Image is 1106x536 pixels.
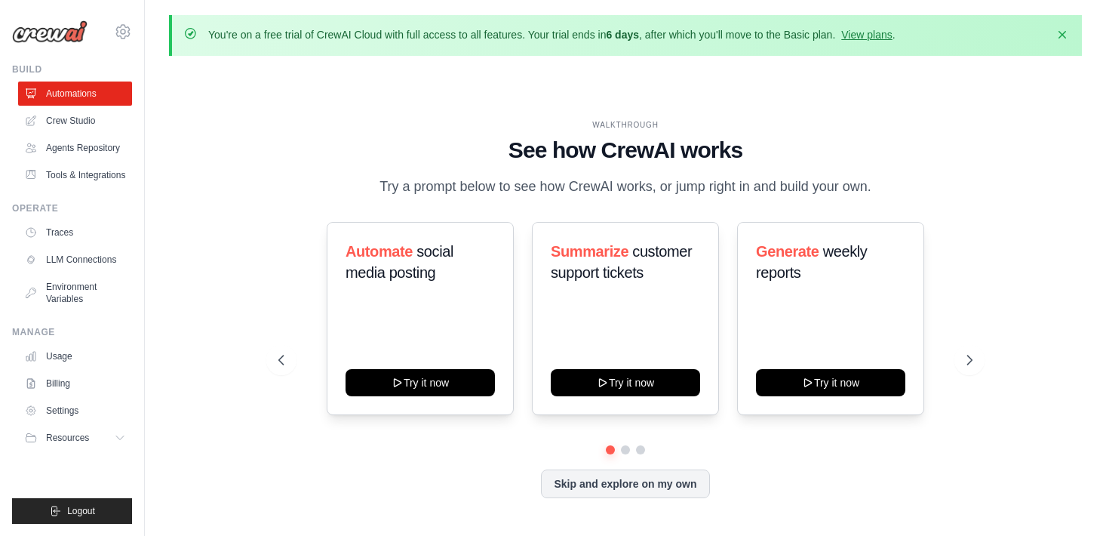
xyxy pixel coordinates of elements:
[46,432,89,444] span: Resources
[12,202,132,214] div: Operate
[12,326,132,338] div: Manage
[756,369,905,396] button: Try it now
[278,137,972,164] h1: See how CrewAI works
[278,119,972,131] div: WALKTHROUGH
[18,163,132,187] a: Tools & Integrations
[18,344,132,368] a: Usage
[551,369,700,396] button: Try it now
[12,20,88,43] img: Logo
[346,369,495,396] button: Try it now
[18,371,132,396] a: Billing
[841,29,892,41] a: View plans
[12,63,132,75] div: Build
[18,109,132,133] a: Crew Studio
[18,220,132,245] a: Traces
[18,248,132,272] a: LLM Connections
[606,29,639,41] strong: 6 days
[541,470,709,498] button: Skip and explore on my own
[756,243,819,260] span: Generate
[346,243,413,260] span: Automate
[18,136,132,160] a: Agents Repository
[372,176,879,198] p: Try a prompt below to see how CrewAI works, or jump right in and build your own.
[18,426,132,450] button: Resources
[208,27,896,42] p: You're on a free trial of CrewAI Cloud with full access to all features. Your trial ends in , aft...
[67,505,95,517] span: Logout
[12,498,132,524] button: Logout
[551,243,628,260] span: Summarize
[18,82,132,106] a: Automations
[18,399,132,423] a: Settings
[18,275,132,311] a: Environment Variables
